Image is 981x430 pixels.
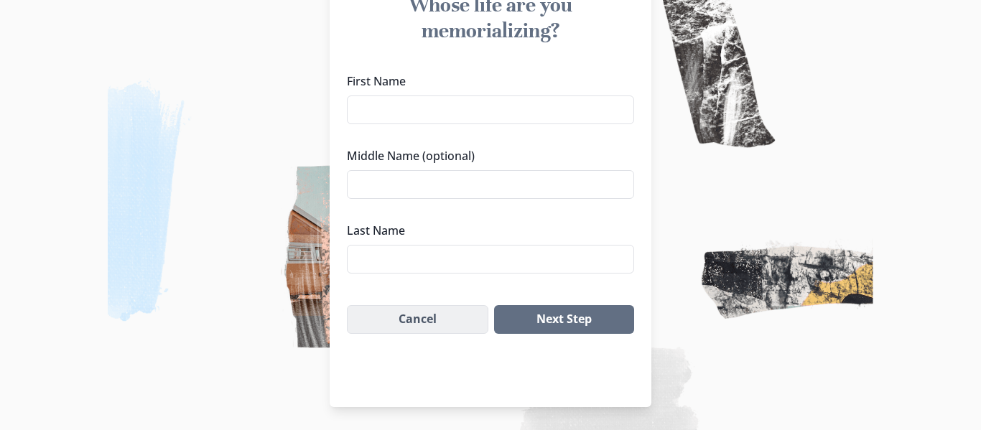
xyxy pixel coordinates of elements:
[347,222,626,239] label: Last Name
[347,305,488,334] button: Cancel
[494,305,634,334] button: Next Step
[347,147,626,164] label: Middle Name (optional)
[347,73,626,90] label: First Name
